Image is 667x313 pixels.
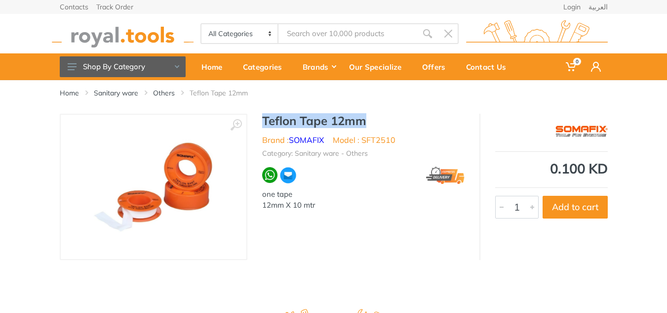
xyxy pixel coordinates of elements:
a: Contacts [60,3,88,10]
a: Contact Us [459,53,520,80]
a: Others [153,88,175,98]
span: 0 [573,58,581,65]
h1: Teflon Tape 12mm [262,114,465,128]
li: Model : SFT2510 [333,134,395,146]
a: 0 [559,53,584,80]
select: Category [201,24,279,43]
img: SOMAFIX [555,119,608,143]
input: Site search [278,23,417,44]
div: one tape 12mm X 10 mtr [262,189,465,211]
img: wa.webp [262,167,278,183]
button: Shop By Category [60,56,186,77]
a: Home [60,88,79,98]
div: Brands [296,56,342,77]
a: Track Order [96,3,133,10]
li: Teflon Tape 12mm [190,88,263,98]
img: royal.tools Logo [466,20,608,47]
div: 0.100 KD [495,162,608,176]
li: Category: Sanitary ware - Others [262,148,368,159]
img: Royal Tools - Teflon Tape 12mm [91,125,215,249]
a: العربية [589,3,608,10]
a: Login [563,3,581,10]
li: Brand : [262,134,324,146]
div: Contact Us [459,56,520,77]
button: Add to cart [543,196,608,219]
div: Offers [415,56,459,77]
img: royal.tools Logo [52,20,194,47]
div: Categories [236,56,296,77]
div: Home [195,56,236,77]
a: Offers [415,53,459,80]
nav: breadcrumb [60,88,608,98]
a: Sanitary ware [94,88,138,98]
a: Home [195,53,236,80]
div: Our Specialize [342,56,415,77]
img: express.png [426,167,465,184]
a: Categories [236,53,296,80]
img: ma.webp [279,167,297,184]
a: Our Specialize [342,53,415,80]
a: SOMAFIX [289,135,324,145]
